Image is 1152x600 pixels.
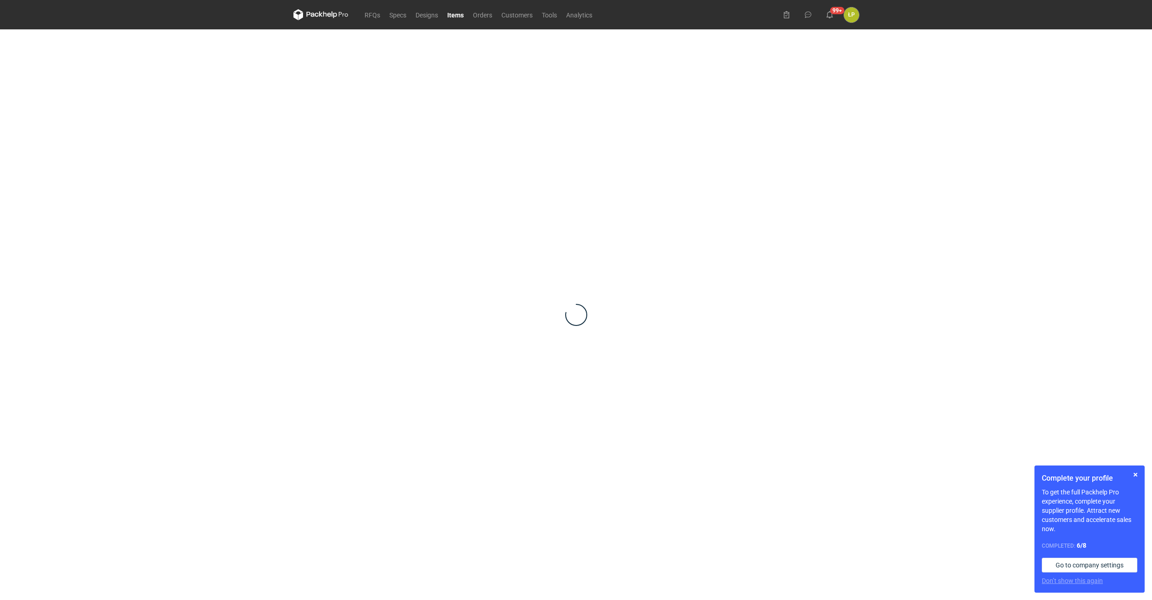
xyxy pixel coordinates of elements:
[537,9,562,20] a: Tools
[562,9,597,20] a: Analytics
[844,7,859,22] div: Łukasz Postawa
[1042,576,1103,585] button: Don’t show this again
[385,9,411,20] a: Specs
[1077,542,1086,549] strong: 6 / 8
[443,9,468,20] a: Items
[1042,473,1137,484] h1: Complete your profile
[497,9,537,20] a: Customers
[1042,488,1137,533] p: To get the full Packhelp Pro experience, complete your supplier profile. Attract new customers an...
[411,9,443,20] a: Designs
[844,7,859,22] button: ŁP
[1130,469,1141,480] button: Skip for now
[1042,558,1137,572] a: Go to company settings
[468,9,497,20] a: Orders
[293,9,348,20] svg: Packhelp Pro
[1042,541,1137,550] div: Completed:
[822,7,837,22] button: 99+
[360,9,385,20] a: RFQs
